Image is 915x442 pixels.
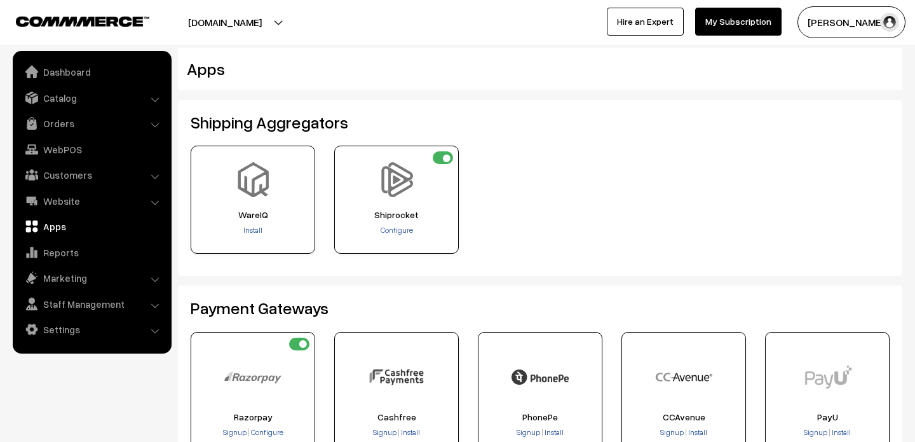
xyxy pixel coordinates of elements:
a: Configure [381,225,413,235]
a: Customers [16,163,167,186]
h2: Shipping Aggregators [191,113,890,132]
a: Staff Management [16,293,167,315]
a: Install [243,225,262,235]
span: Install [832,427,851,437]
a: Signup [373,427,398,437]
a: Signup [517,427,541,437]
span: Signup [373,427,396,437]
span: CCAvenue [626,412,742,422]
span: Configure [251,427,283,437]
button: [PERSON_NAME] [797,6,905,38]
button: [DOMAIN_NAME] [144,6,306,38]
div: | [482,427,598,439]
a: Hire an Expert [607,8,684,36]
img: Shiprocket [379,162,414,197]
img: WareIQ [236,162,271,197]
a: Dashboard [16,60,167,83]
a: Marketing [16,266,167,289]
a: Signup [804,427,829,437]
span: Signup [804,427,827,437]
div: | [195,427,311,439]
img: PhonePe [512,349,569,406]
span: Install [401,427,420,437]
a: Website [16,190,167,212]
h2: Apps [187,59,773,79]
span: WareIQ [195,210,311,220]
img: CCAvenue [655,349,712,406]
span: Razorpay [195,412,311,422]
a: COMMMERCE [16,13,127,28]
span: Signup [660,427,684,437]
img: COMMMERCE [16,17,149,26]
img: user [880,13,899,32]
h2: Payment Gateways [191,298,890,318]
img: Cashfree [368,349,425,406]
a: WebPOS [16,138,167,161]
a: Signup [660,427,685,437]
div: | [769,427,885,439]
a: Reports [16,241,167,264]
a: Install [543,427,564,437]
a: Orders [16,112,167,135]
a: Settings [16,318,167,341]
span: Install [545,427,564,437]
span: PhonePe [482,412,598,422]
a: My Subscription [695,8,782,36]
a: Install [400,427,420,437]
div: | [339,427,454,439]
span: PayU [769,412,885,422]
a: Catalog [16,86,167,109]
span: Install [688,427,707,437]
span: Cashfree [339,412,454,422]
span: Shiprocket [339,210,454,220]
a: Signup [223,427,248,437]
a: Configure [250,427,283,437]
a: Install [687,427,707,437]
img: PayU [799,349,856,406]
span: Signup [223,427,247,437]
div: | [626,427,742,439]
span: Signup [517,427,540,437]
img: Razorpay [224,349,281,406]
a: Apps [16,215,167,238]
a: Install [830,427,851,437]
